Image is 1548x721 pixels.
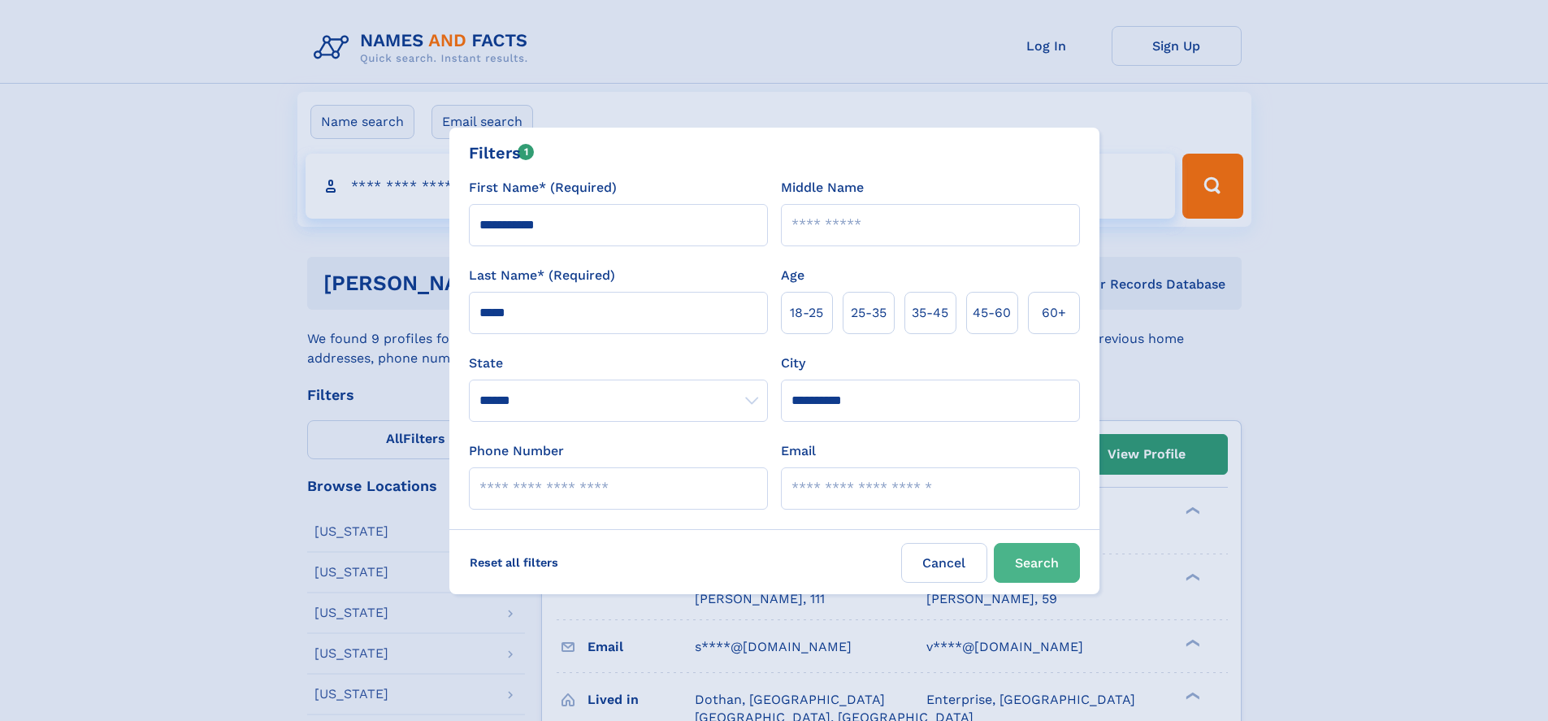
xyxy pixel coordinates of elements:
div: Filters [469,141,535,165]
label: Email [781,441,816,461]
label: Reset all filters [459,543,569,582]
label: City [781,354,805,373]
label: Middle Name [781,178,864,198]
label: Age [781,266,804,285]
span: 60+ [1042,303,1066,323]
span: 18‑25 [790,303,823,323]
label: Cancel [901,543,987,583]
button: Search [994,543,1080,583]
label: Last Name* (Required) [469,266,615,285]
label: Phone Number [469,441,564,461]
span: 45‑60 [973,303,1011,323]
span: 25‑35 [851,303,887,323]
span: 35‑45 [912,303,948,323]
label: First Name* (Required) [469,178,617,198]
label: State [469,354,768,373]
